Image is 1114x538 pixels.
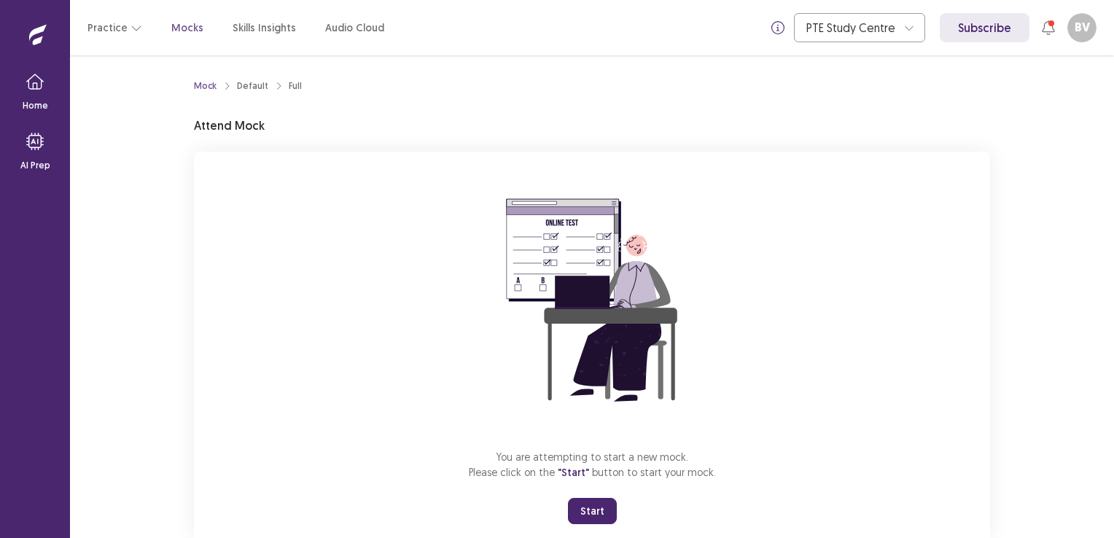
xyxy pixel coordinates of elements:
[806,14,897,42] div: PTE Study Centre
[289,79,302,93] div: Full
[20,159,50,172] p: AI Prep
[558,466,589,479] span: "Start"
[568,498,617,524] button: Start
[325,20,384,36] a: Audio Cloud
[194,79,302,93] nav: breadcrumb
[171,20,203,36] a: Mocks
[237,79,268,93] div: Default
[23,99,48,112] p: Home
[765,15,791,41] button: info
[194,79,217,93] a: Mock
[1067,13,1097,42] button: BV
[87,15,142,41] button: Practice
[194,117,265,134] p: Attend Mock
[233,20,296,36] a: Skills Insights
[940,13,1029,42] a: Subscribe
[461,169,723,432] img: attend-mock
[469,449,716,480] p: You are attempting to start a new mock. Please click on the button to start your mock.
